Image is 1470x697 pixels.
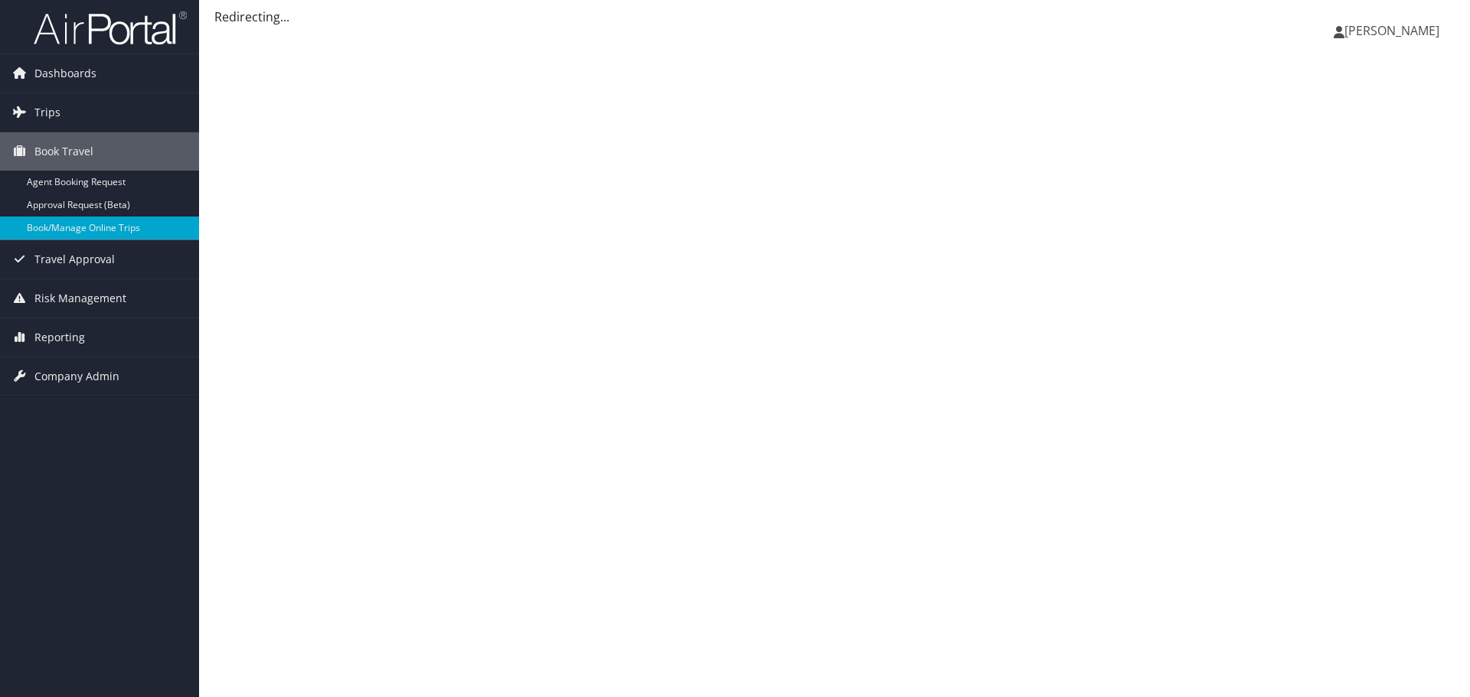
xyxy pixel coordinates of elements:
span: [PERSON_NAME] [1344,22,1439,39]
span: Book Travel [34,132,93,171]
div: Redirecting... [214,8,1455,26]
span: Travel Approval [34,240,115,278]
a: [PERSON_NAME] [1334,8,1455,54]
span: Reporting [34,318,85,357]
span: Trips [34,93,60,132]
span: Dashboards [34,54,96,93]
span: Company Admin [34,357,119,396]
img: airportal-logo.png [34,10,187,46]
span: Risk Management [34,279,126,318]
